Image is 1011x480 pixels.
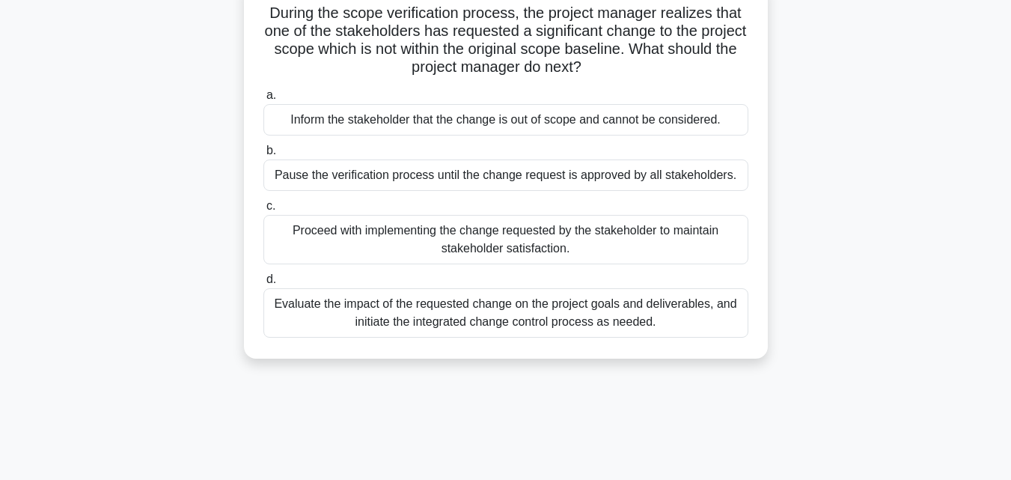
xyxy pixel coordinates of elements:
span: b. [266,144,276,157]
h5: During the scope verification process, the project manager realizes that one of the stakeholders ... [262,4,750,77]
div: Proceed with implementing the change requested by the stakeholder to maintain stakeholder satisfa... [263,215,748,264]
span: d. [266,273,276,285]
span: c. [266,199,275,212]
div: Evaluate the impact of the requested change on the project goals and deliverables, and initiate t... [263,288,748,338]
span: a. [266,88,276,101]
div: Pause the verification process until the change request is approved by all stakeholders. [263,160,748,191]
div: Inform the stakeholder that the change is out of scope and cannot be considered. [263,104,748,136]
